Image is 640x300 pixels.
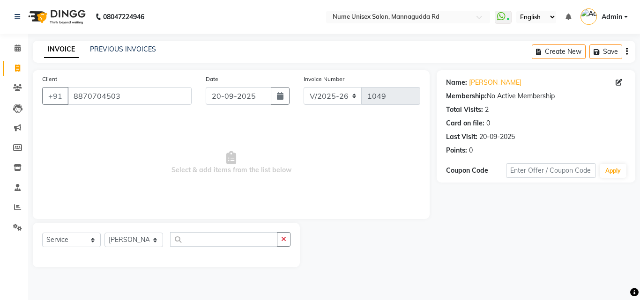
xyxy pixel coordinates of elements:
b: 08047224946 [103,4,144,30]
label: Date [206,75,218,83]
div: Total Visits: [446,105,483,115]
div: 2 [485,105,489,115]
button: Apply [600,164,626,178]
label: Invoice Number [304,75,344,83]
a: PREVIOUS INVOICES [90,45,156,53]
input: Search or Scan [170,232,277,247]
div: 0 [469,146,473,155]
input: Search by Name/Mobile/Email/Code [67,87,192,105]
a: [PERSON_NAME] [469,78,521,88]
label: Client [42,75,57,83]
button: +91 [42,87,68,105]
div: Name: [446,78,467,88]
div: No Active Membership [446,91,626,101]
div: Coupon Code [446,166,506,176]
span: Admin [602,12,622,22]
div: Card on file: [446,118,484,128]
div: Last Visit: [446,132,477,142]
div: 20-09-2025 [479,132,515,142]
button: Create New [532,44,586,59]
div: 0 [486,118,490,128]
div: Points: [446,146,467,155]
button: Save [589,44,622,59]
div: Membership: [446,91,487,101]
span: Select & add items from the list below [42,116,420,210]
a: INVOICE [44,41,79,58]
input: Enter Offer / Coupon Code [506,163,596,178]
img: logo [24,4,88,30]
img: Admin [580,8,597,25]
